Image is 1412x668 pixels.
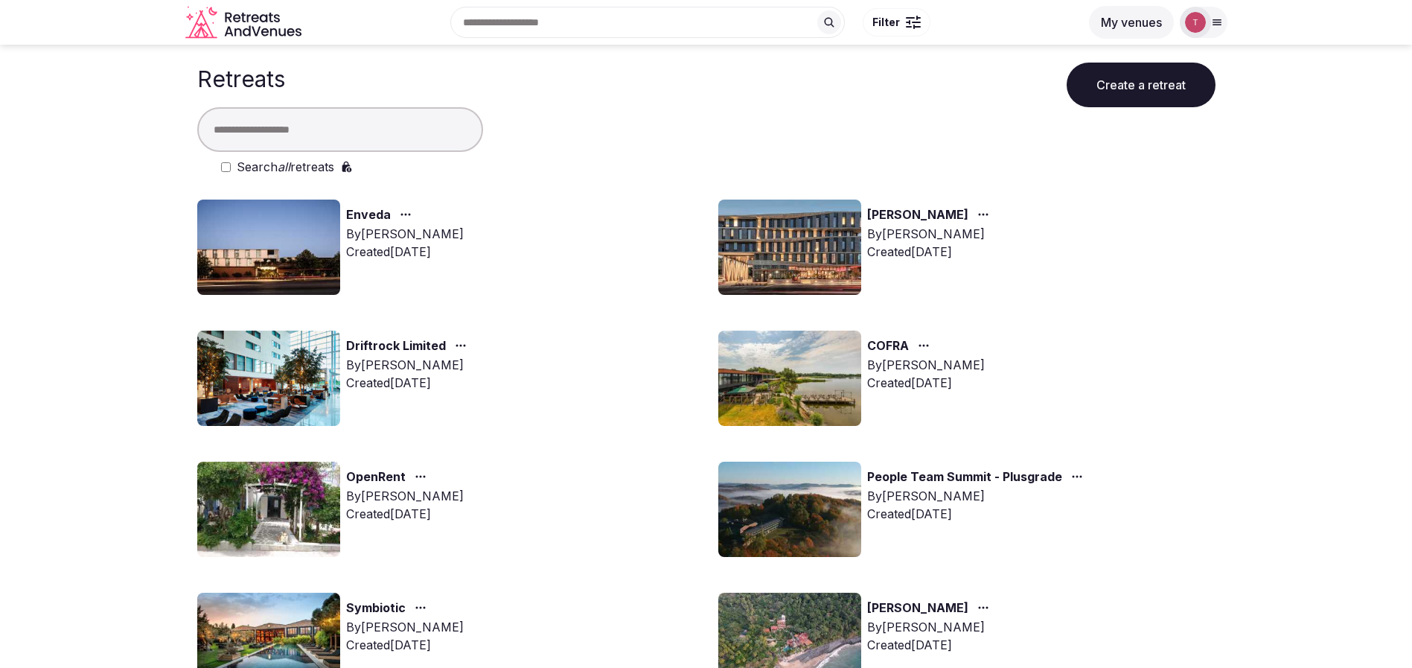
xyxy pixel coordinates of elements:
img: Top retreat image for the retreat: OpenRent [197,462,340,557]
a: Enveda [346,206,391,225]
svg: Retreats and Venues company logo [185,6,304,39]
div: Created [DATE] [346,374,473,392]
a: People Team Summit - Plusgrade [867,468,1062,487]
div: Created [DATE] [867,374,985,392]
a: [PERSON_NAME] [867,206,968,225]
label: Search retreats [237,158,334,176]
a: Visit the homepage [185,6,304,39]
div: By [PERSON_NAME] [346,225,464,243]
div: By [PERSON_NAME] [346,487,464,505]
div: Created [DATE] [346,243,464,261]
button: Filter [863,8,930,36]
button: Create a retreat [1067,63,1215,107]
span: Filter [872,15,900,30]
div: By [PERSON_NAME] [867,487,1089,505]
img: Top retreat image for the retreat: Enveda [197,200,340,295]
h1: Retreats [197,66,285,92]
div: By [PERSON_NAME] [346,356,473,374]
div: By [PERSON_NAME] [867,356,985,374]
a: OpenRent [346,468,406,487]
div: Created [DATE] [346,636,464,654]
button: My venues [1089,6,1174,39]
div: Created [DATE] [867,505,1089,523]
div: By [PERSON_NAME] [867,225,995,243]
a: COFRA [867,337,909,356]
div: By [PERSON_NAME] [346,618,464,636]
img: Top retreat image for the retreat: Marit Lloyd [718,200,861,295]
div: Created [DATE] [867,243,995,261]
em: all [278,159,290,174]
img: Top retreat image for the retreat: People Team Summit - Plusgrade [718,462,861,557]
div: Created [DATE] [346,505,464,523]
a: [PERSON_NAME] [867,599,968,618]
img: Thiago Martins [1185,12,1206,33]
a: My venues [1089,15,1174,30]
a: Symbiotic [346,599,406,618]
a: Driftrock Limited [346,337,446,356]
img: Top retreat image for the retreat: Driftrock Limited [197,331,340,426]
div: Created [DATE] [867,636,995,654]
div: By [PERSON_NAME] [867,618,995,636]
img: Top retreat image for the retreat: COFRA [718,331,861,426]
